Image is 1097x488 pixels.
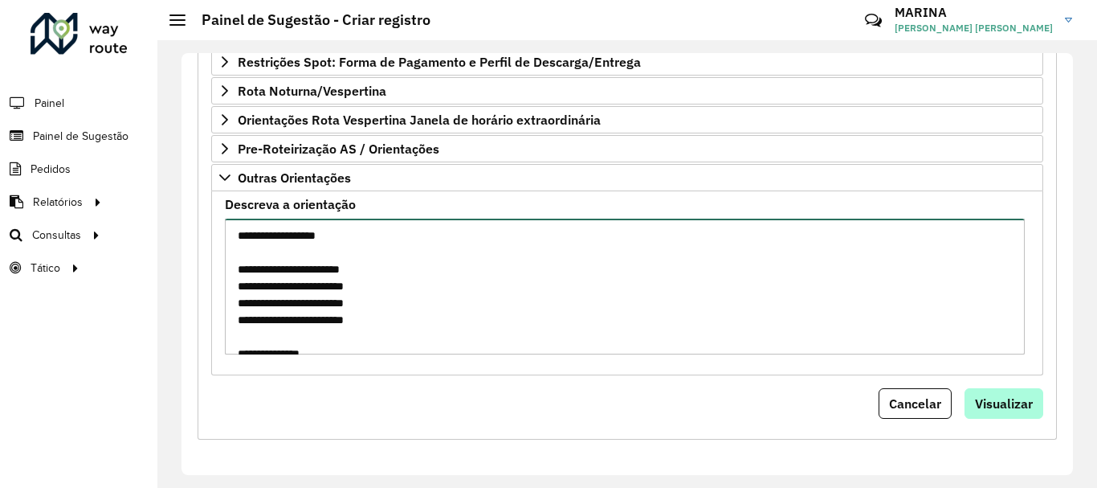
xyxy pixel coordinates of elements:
[238,84,386,97] span: Rota Noturna/Vespertina
[895,21,1053,35] span: [PERSON_NAME] [PERSON_NAME]
[211,48,1043,76] a: Restrições Spot: Forma de Pagamento e Perfil de Descarga/Entrega
[238,142,439,155] span: Pre-Roteirização AS / Orientações
[211,191,1043,375] div: Outras Orientações
[35,95,64,112] span: Painel
[31,260,60,277] span: Tático
[895,5,1053,20] h3: MARINA
[964,388,1043,419] button: Visualizar
[211,164,1043,191] a: Outras Orientações
[975,396,1033,412] span: Visualizar
[31,161,71,178] span: Pedidos
[856,3,891,38] a: Contato Rápido
[889,396,941,412] span: Cancelar
[879,388,952,419] button: Cancelar
[32,227,81,244] span: Consultas
[211,135,1043,162] a: Pre-Roteirização AS / Orientações
[33,194,83,211] span: Relatórios
[211,106,1043,133] a: Orientações Rota Vespertina Janela de horário extraordinária
[33,128,128,145] span: Painel de Sugestão
[238,171,351,184] span: Outras Orientações
[186,11,430,29] h2: Painel de Sugestão - Criar registro
[225,195,356,214] label: Descreva a orientação
[238,55,641,68] span: Restrições Spot: Forma de Pagamento e Perfil de Descarga/Entrega
[211,77,1043,105] a: Rota Noturna/Vespertina
[238,113,601,126] span: Orientações Rota Vespertina Janela de horário extraordinária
